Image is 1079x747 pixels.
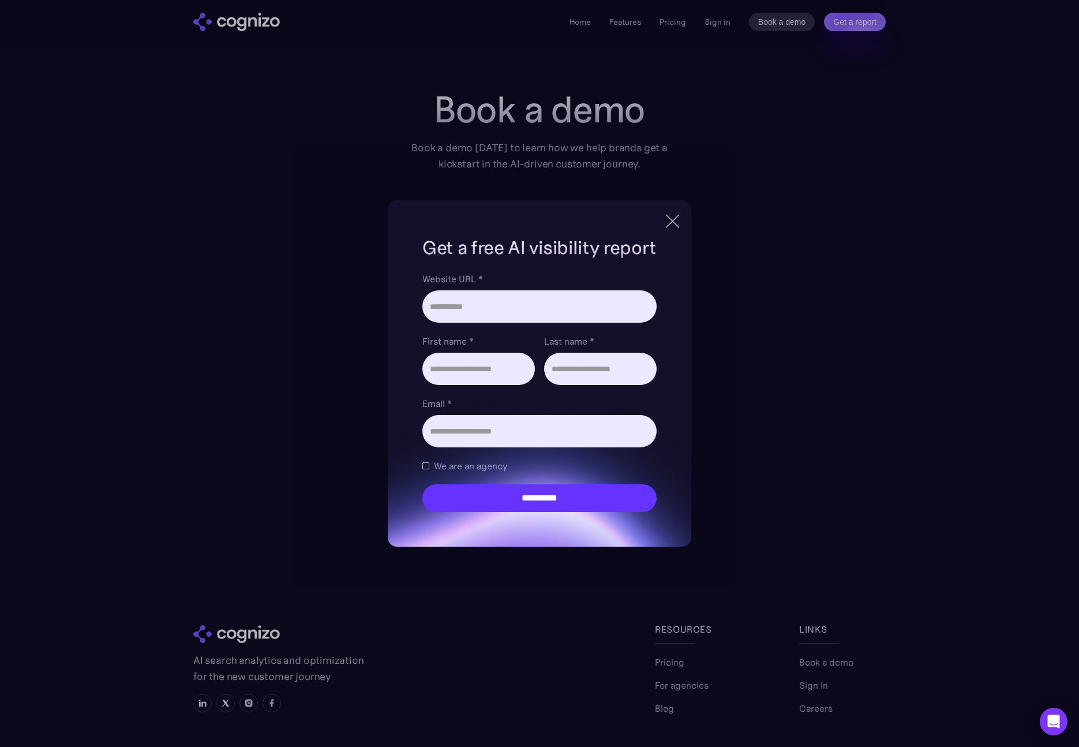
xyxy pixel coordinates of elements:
div: Open Intercom Messenger [1040,708,1067,735]
h1: Get a free AI visibility report [422,235,657,260]
label: First name * [422,334,535,348]
label: Email * [422,397,657,410]
span: We are an agency [434,459,507,473]
label: Last name * [544,334,657,348]
form: Brand Report Form [422,272,657,512]
label: Website URL * [422,272,657,286]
